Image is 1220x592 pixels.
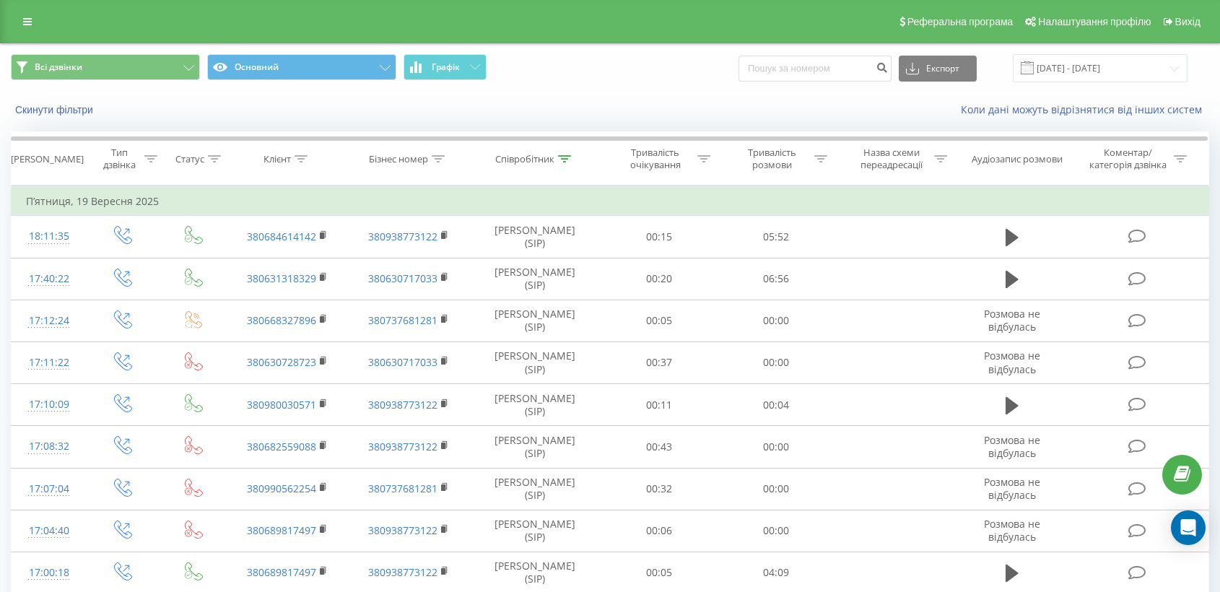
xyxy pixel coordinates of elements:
[12,187,1209,216] td: П’ятниця, 19 Вересня 2025
[601,468,718,510] td: 00:32
[247,440,316,453] a: 380682559088
[247,482,316,495] a: 380990562254
[26,517,71,545] div: 17:04:40
[368,355,437,369] a: 380630717033
[99,147,141,171] div: Тип дзвінка
[11,54,200,80] button: Всі дзвінки
[469,341,600,383] td: [PERSON_NAME] (SIP)
[26,391,71,419] div: 17:10:09
[1086,147,1170,171] div: Коментар/категорія дзвінка
[369,153,428,165] div: Бізнес номер
[11,103,100,116] button: Скинути фільтри
[207,54,396,80] button: Основний
[26,307,71,335] div: 17:12:24
[961,103,1209,116] a: Коли дані можуть відрізнятися вiд інших систем
[601,300,718,341] td: 00:05
[469,426,600,468] td: [PERSON_NAME] (SIP)
[469,468,600,510] td: [PERSON_NAME] (SIP)
[26,432,71,461] div: 17:08:32
[247,398,316,412] a: 380980030571
[601,384,718,426] td: 00:11
[718,510,835,552] td: 00:00
[495,153,554,165] div: Співробітник
[972,153,1063,165] div: Аудіозапис розмови
[247,355,316,369] a: 380630728723
[718,384,835,426] td: 00:04
[247,230,316,243] a: 380684614142
[26,559,71,587] div: 17:00:18
[368,440,437,453] a: 380938773122
[469,258,600,300] td: [PERSON_NAME] (SIP)
[368,398,437,412] a: 380938773122
[984,517,1040,544] span: Розмова не відбулась
[11,153,84,165] div: [PERSON_NAME]
[469,216,600,258] td: [PERSON_NAME] (SIP)
[469,300,600,341] td: [PERSON_NAME] (SIP)
[718,426,835,468] td: 00:00
[718,300,835,341] td: 00:00
[368,313,437,327] a: 380737681281
[26,265,71,293] div: 17:40:22
[368,271,437,285] a: 380630717033
[1171,510,1206,545] div: Open Intercom Messenger
[718,341,835,383] td: 00:00
[368,482,437,495] a: 380737681281
[601,510,718,552] td: 00:06
[984,349,1040,375] span: Розмова не відбулась
[368,523,437,537] a: 380938773122
[984,307,1040,334] span: Розмова не відбулась
[601,258,718,300] td: 00:20
[35,61,82,73] span: Всі дзвінки
[1038,16,1151,27] span: Налаштування профілю
[601,426,718,468] td: 00:43
[469,384,600,426] td: [PERSON_NAME] (SIP)
[853,147,931,171] div: Назва схеми переадресації
[263,153,291,165] div: Клієнт
[984,475,1040,502] span: Розмова не відбулась
[601,216,718,258] td: 00:15
[368,230,437,243] a: 380938773122
[432,62,460,72] span: Графік
[247,523,316,537] a: 380689817497
[247,271,316,285] a: 380631318329
[616,147,694,171] div: Тривалість очікування
[718,216,835,258] td: 05:52
[1175,16,1201,27] span: Вихід
[26,349,71,377] div: 17:11:22
[247,313,316,327] a: 380668327896
[907,16,1014,27] span: Реферальна програма
[738,56,892,82] input: Пошук за номером
[984,433,1040,460] span: Розмова не відбулась
[469,510,600,552] td: [PERSON_NAME] (SIP)
[368,565,437,579] a: 380938773122
[718,258,835,300] td: 06:56
[601,341,718,383] td: 00:37
[26,222,71,251] div: 18:11:35
[899,56,977,82] button: Експорт
[247,565,316,579] a: 380689817497
[718,468,835,510] td: 00:00
[404,54,487,80] button: Графік
[733,147,811,171] div: Тривалість розмови
[175,153,204,165] div: Статус
[26,475,71,503] div: 17:07:04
